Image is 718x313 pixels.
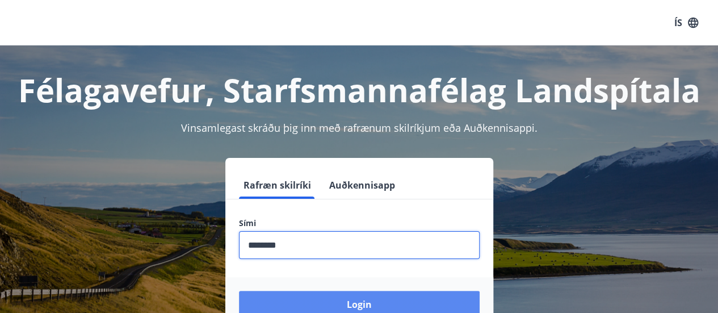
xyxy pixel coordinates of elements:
[14,68,704,111] h1: Félagavefur, Starfsmannafélag Landspítala
[239,218,480,229] label: Sími
[181,121,538,135] span: Vinsamlegast skráðu þig inn með rafrænum skilríkjum eða Auðkennisappi.
[239,172,316,199] button: Rafræn skilríki
[668,12,704,33] button: ÍS
[325,172,400,199] button: Auðkennisapp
